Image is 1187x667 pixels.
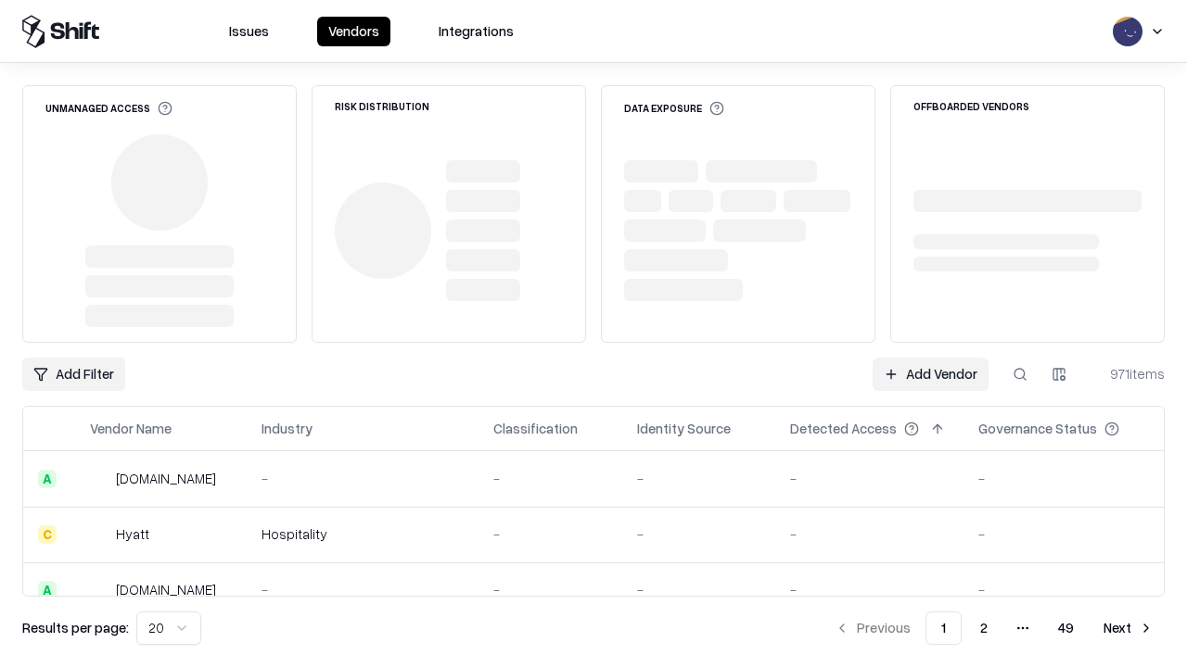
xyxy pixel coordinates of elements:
button: Vendors [317,17,390,46]
div: Industry [262,419,313,438]
button: 2 [965,611,1002,645]
button: 1 [925,611,962,645]
div: A [38,581,57,599]
div: Risk Distribution [335,101,429,111]
div: - [790,469,949,488]
div: - [262,469,464,488]
button: 49 [1043,611,1089,645]
div: A [38,470,57,488]
div: [DOMAIN_NAME] [116,580,216,599]
div: - [262,580,464,599]
img: primesec.co.il [90,581,108,599]
nav: pagination [823,611,1165,645]
div: Unmanaged Access [45,101,172,116]
button: Issues [218,17,280,46]
div: Detected Access [790,419,897,438]
div: Classification [493,419,578,438]
div: 971 items [1091,364,1165,384]
div: - [978,524,1149,544]
div: - [493,524,607,544]
div: Offboarded Vendors [913,101,1029,111]
button: Integrations [428,17,525,46]
img: intrado.com [90,470,108,488]
div: - [978,469,1149,488]
div: - [637,524,760,544]
img: Hyatt [90,525,108,544]
div: Hospitality [262,524,464,544]
div: C [38,525,57,544]
div: - [637,580,760,599]
div: - [493,580,607,599]
div: - [493,469,607,488]
div: [DOMAIN_NAME] [116,469,216,488]
div: Identity Source [637,419,731,438]
div: Governance Status [978,419,1097,438]
button: Next [1092,611,1165,645]
div: - [637,469,760,488]
div: - [978,580,1149,599]
p: Results per page: [22,618,129,637]
a: Add Vendor [873,358,989,391]
div: - [790,524,949,544]
div: - [790,580,949,599]
button: Add Filter [22,358,125,391]
div: Data Exposure [624,101,724,116]
div: Hyatt [116,524,149,544]
div: Vendor Name [90,419,172,438]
